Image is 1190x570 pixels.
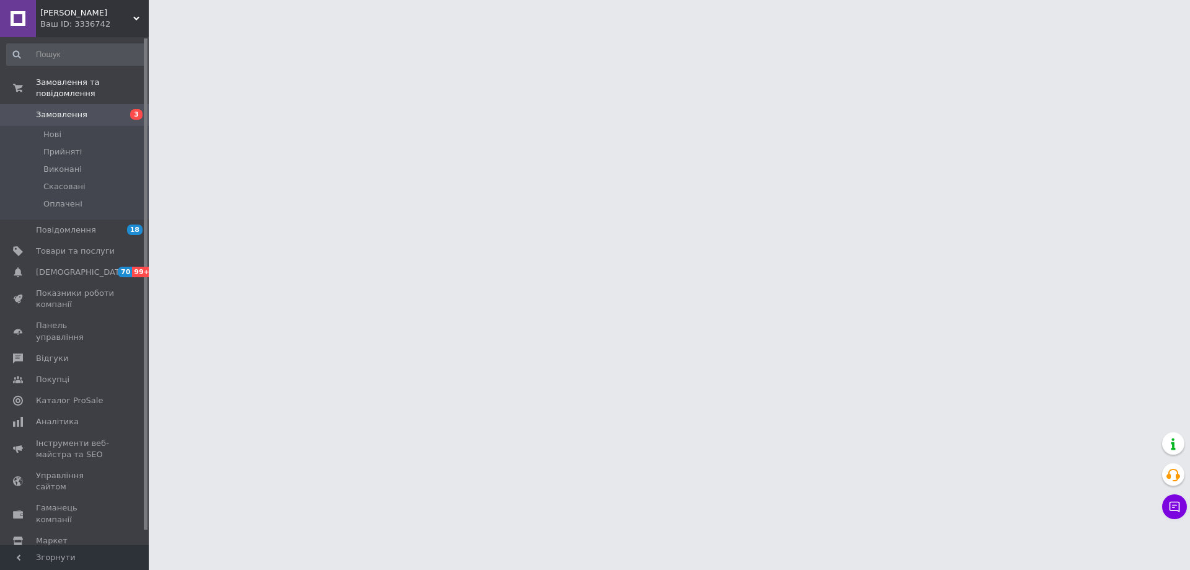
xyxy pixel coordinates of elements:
[130,109,143,120] span: 3
[43,164,82,175] span: Виконані
[36,320,115,342] span: Панель управління
[43,129,61,140] span: Нові
[132,267,152,277] span: 99+
[36,246,115,257] span: Товари та послуги
[36,374,69,385] span: Покупці
[36,353,68,364] span: Відгуки
[43,198,82,210] span: Оплачені
[118,267,132,277] span: 70
[43,146,82,158] span: Прийняті
[36,267,128,278] span: [DEMOGRAPHIC_DATA]
[43,181,86,192] span: Скасовані
[36,416,79,427] span: Аналітика
[6,43,146,66] input: Пошук
[1162,494,1187,519] button: Чат з покупцем
[36,438,115,460] span: Інструменти веб-майстра та SEO
[36,502,115,525] span: Гаманець компанії
[36,470,115,492] span: Управління сайтом
[36,109,87,120] span: Замовлення
[40,7,133,19] span: Ейвон Дешево
[40,19,149,30] div: Ваш ID: 3336742
[36,77,149,99] span: Замовлення та повідомлення
[36,225,96,236] span: Повідомлення
[36,395,103,406] span: Каталог ProSale
[127,225,143,235] span: 18
[36,535,68,546] span: Маркет
[36,288,115,310] span: Показники роботи компанії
